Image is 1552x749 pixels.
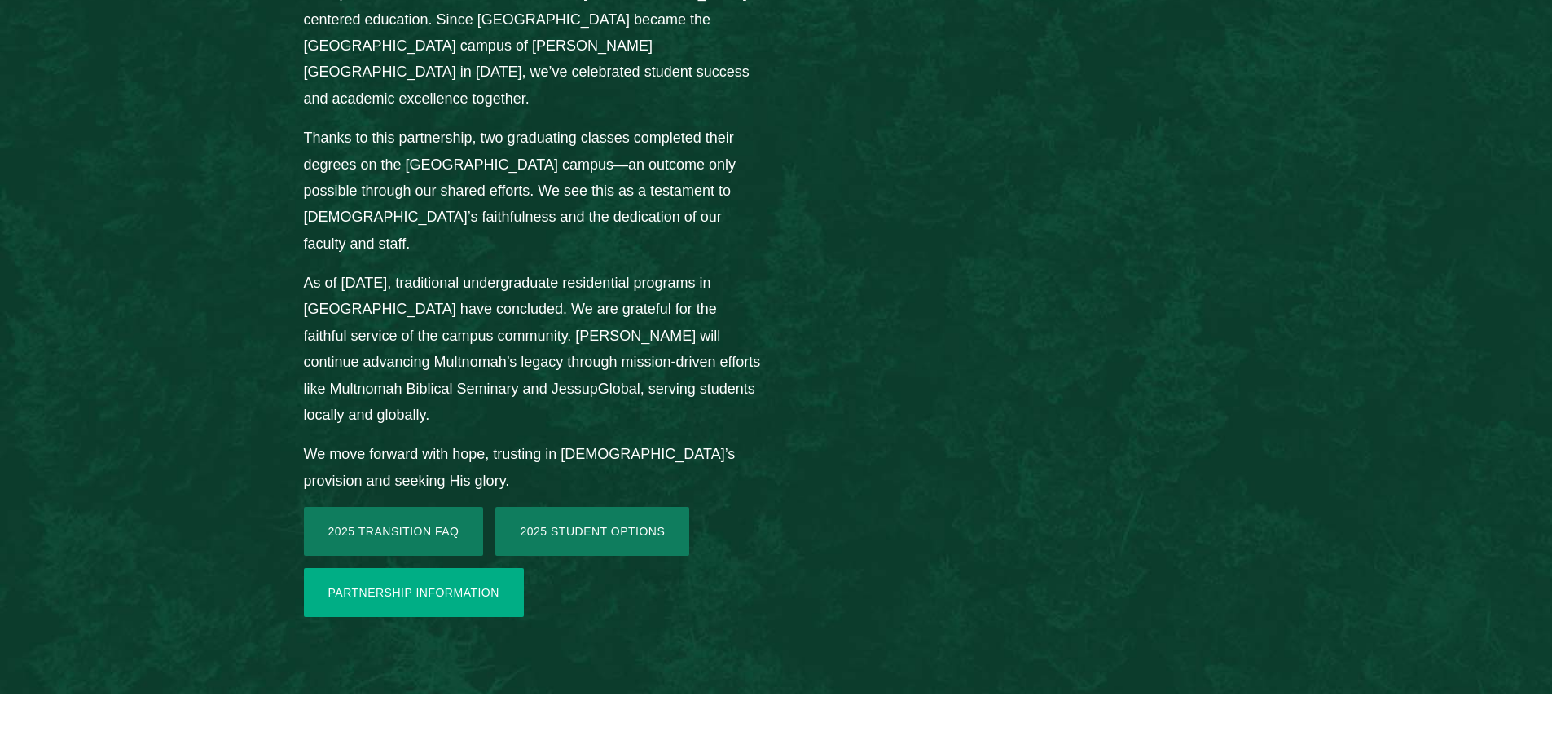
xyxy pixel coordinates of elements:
a: Partnership Information [304,568,524,617]
p: Thanks to this partnership, two graduating classes completed their degrees on the [GEOGRAPHIC_DAT... [304,125,761,257]
a: 2025 Transition FAQ [304,507,484,556]
a: 2025 Student Options [495,507,689,556]
p: As of [DATE], traditional undergraduate residential programs in [GEOGRAPHIC_DATA] have concluded.... [304,270,761,428]
p: We move forward with hope, trusting in [DEMOGRAPHIC_DATA]’s provision and seeking His glory. [304,441,761,494]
